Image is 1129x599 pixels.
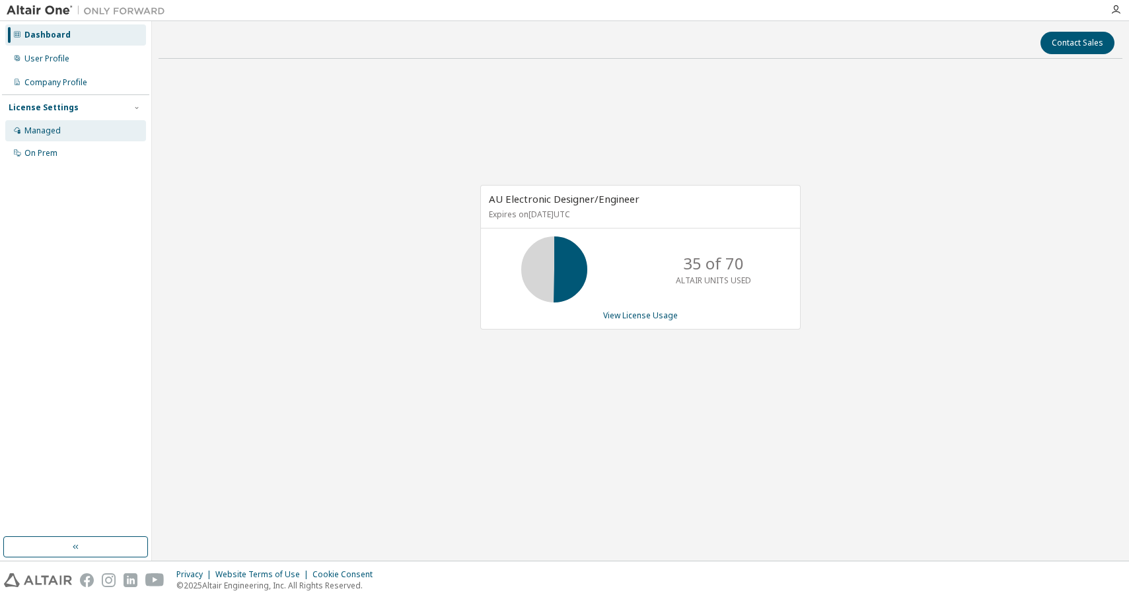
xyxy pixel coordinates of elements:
img: linkedin.svg [124,573,137,587]
div: Cookie Consent [312,569,381,580]
div: User Profile [24,53,69,64]
span: AU Electronic Designer/Engineer [489,192,639,205]
div: Managed [24,125,61,136]
img: youtube.svg [145,573,164,587]
div: Company Profile [24,77,87,88]
div: Website Terms of Use [215,569,312,580]
p: Expires on [DATE] UTC [489,209,789,220]
div: On Prem [24,148,57,159]
p: ALTAIR UNITS USED [676,275,751,286]
button: Contact Sales [1040,32,1114,54]
a: View License Usage [603,310,678,321]
img: altair_logo.svg [4,573,72,587]
p: © 2025 Altair Engineering, Inc. All Rights Reserved. [176,580,381,591]
img: Altair One [7,4,172,17]
div: License Settings [9,102,79,113]
div: Dashboard [24,30,71,40]
p: 35 of 70 [683,252,744,275]
img: facebook.svg [80,573,94,587]
img: instagram.svg [102,573,116,587]
div: Privacy [176,569,215,580]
